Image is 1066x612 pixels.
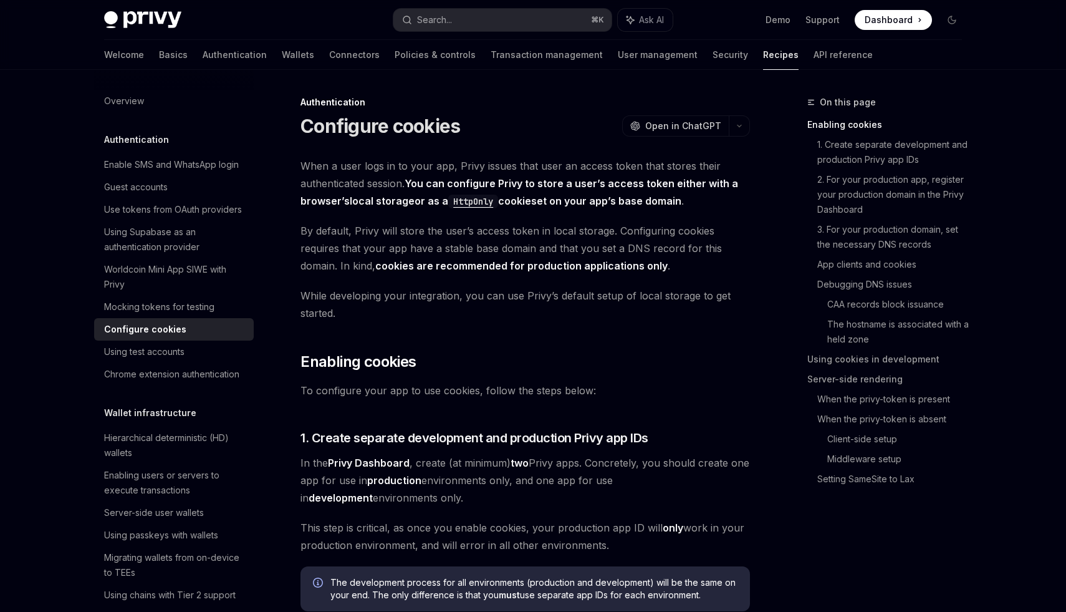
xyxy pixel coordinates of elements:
a: Migrating wallets from on-device to TEEs [94,546,254,584]
a: 1. Create separate development and production Privy app IDs [817,135,972,170]
span: When a user logs in to your app, Privy issues that user an access token that stores their authent... [300,157,750,210]
span: To configure your app to use cookies, follow the steps below: [300,382,750,399]
button: Search...⌘K [393,9,612,31]
span: Open in ChatGPT [645,120,721,132]
a: Client-side setup [827,429,972,449]
a: Using Supabase as an authentication provider [94,221,254,258]
a: CAA records block issuance [827,294,972,314]
a: Using passkeys with wallets [94,524,254,546]
span: Dashboard [865,14,913,26]
div: Using Supabase as an authentication provider [104,225,246,255]
a: Overview [94,90,254,112]
div: Migrating wallets from on-device to TEEs [104,550,246,580]
span: 1. Create separate development and production Privy app IDs [300,429,648,447]
a: Server-side user wallets [94,502,254,524]
strong: Privy Dashboard [328,457,410,469]
div: Hierarchical deterministic (HD) wallets [104,430,246,460]
div: Use tokens from OAuth providers [104,202,242,217]
a: Enable SMS and WhatsApp login [94,153,254,176]
h5: Wallet infrastructure [104,406,196,420]
span: While developing your integration, you can use Privy’s default setup of local storage to get star... [300,287,750,322]
a: Basics [159,40,188,70]
div: Mocking tokens for testing [104,299,214,314]
span: In the , create (at minimum) Privy apps. Concretely, you should create one app for use in environ... [300,454,750,507]
div: Using chains with Tier 2 support [104,588,236,603]
div: Server-side user wallets [104,505,204,520]
h5: Authentication [104,132,169,147]
a: Worldcoin Mini App SIWE with Privy [94,258,254,296]
div: Enabling users or servers to execute transactions [104,468,246,498]
button: Ask AI [618,9,673,31]
a: When the privy-token is absent [817,409,972,429]
button: Open in ChatGPT [622,115,729,137]
a: Debugging DNS issues [817,274,972,294]
div: Worldcoin Mini App SIWE with Privy [104,262,246,292]
a: Support [805,14,840,26]
a: Recipes [763,40,799,70]
div: Overview [104,94,144,109]
a: Transaction management [491,40,603,70]
span: Ask AI [639,14,664,26]
h1: Configure cookies [300,115,460,137]
a: Enabling cookies [807,115,972,135]
span: The development process for all environments (production and development) will be the same on you... [330,576,737,601]
a: When the privy-token is present [817,389,972,409]
strong: two [511,457,529,469]
span: By default, Privy will store the user’s access token in local storage. Configuring cookies requir... [300,222,750,274]
a: Enabling users or servers to execute transactions [94,464,254,502]
strong: cookies are recommended for production applications only [375,260,668,272]
a: The hostname is associated with a held zone [827,314,972,349]
a: Security [713,40,748,70]
a: App clients and cookies [817,255,972,274]
a: Chrome extension authentication [94,363,254,386]
a: Use tokens from OAuth providers [94,198,254,221]
a: Configure cookies [94,318,254,341]
a: Middleware setup [827,449,972,469]
a: HttpOnlycookie [448,195,531,207]
div: Configure cookies [104,322,186,337]
a: local storage [350,195,415,208]
a: Setting SameSite to Lax [817,469,972,489]
strong: only [663,522,683,534]
a: Authentication [203,40,267,70]
img: dark logo [104,11,181,29]
div: Using passkeys with wallets [104,528,218,543]
a: Dashboard [855,10,932,30]
a: Demo [766,14,790,26]
a: Privy Dashboard [328,457,410,470]
span: On this page [820,95,876,110]
div: Search... [417,12,452,27]
code: HttpOnly [448,195,498,208]
strong: development [309,492,373,504]
div: Using test accounts [104,344,185,359]
a: Using chains with Tier 2 support [94,584,254,606]
a: API reference [814,40,873,70]
a: Guest accounts [94,176,254,198]
strong: production [367,474,421,487]
span: ⌘ K [591,15,604,25]
strong: must [499,590,520,600]
a: Server-side rendering [807,369,972,389]
a: Connectors [329,40,380,70]
span: Enabling cookies [300,352,416,372]
a: Policies & controls [395,40,476,70]
strong: You can configure Privy to store a user’s access token either with a browser’s or as a set on you... [300,177,738,208]
span: This step is critical, as once you enable cookies, your production app ID will work in your produ... [300,519,750,554]
a: 2. For your production app, register your production domain in the Privy Dashboard [817,170,972,220]
div: Enable SMS and WhatsApp login [104,157,239,172]
div: Authentication [300,96,750,109]
a: 3. For your production domain, set the necessary DNS records [817,220,972,255]
a: Wallets [282,40,314,70]
button: Toggle dark mode [942,10,962,30]
a: Hierarchical deterministic (HD) wallets [94,427,254,464]
div: Guest accounts [104,180,168,195]
a: Using test accounts [94,341,254,363]
a: Welcome [104,40,144,70]
a: Using cookies in development [807,349,972,369]
a: Mocking tokens for testing [94,296,254,318]
div: Chrome extension authentication [104,367,239,382]
a: User management [618,40,698,70]
svg: Info [313,578,325,590]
